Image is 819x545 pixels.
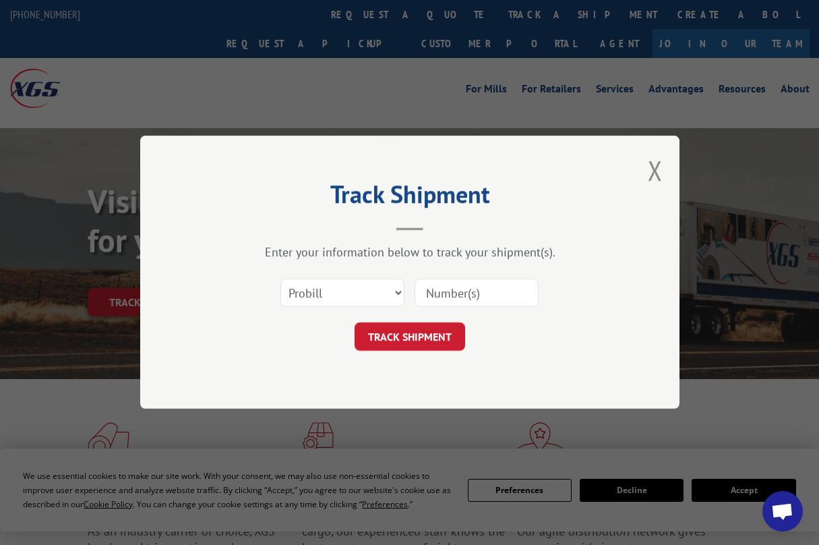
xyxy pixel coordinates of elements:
[208,245,612,260] div: Enter your information below to track your shipment(s).
[648,152,663,188] button: Close modal
[208,185,612,210] h2: Track Shipment
[355,323,465,351] button: TRACK SHIPMENT
[762,491,803,532] div: Open chat
[415,279,539,308] input: Number(s)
